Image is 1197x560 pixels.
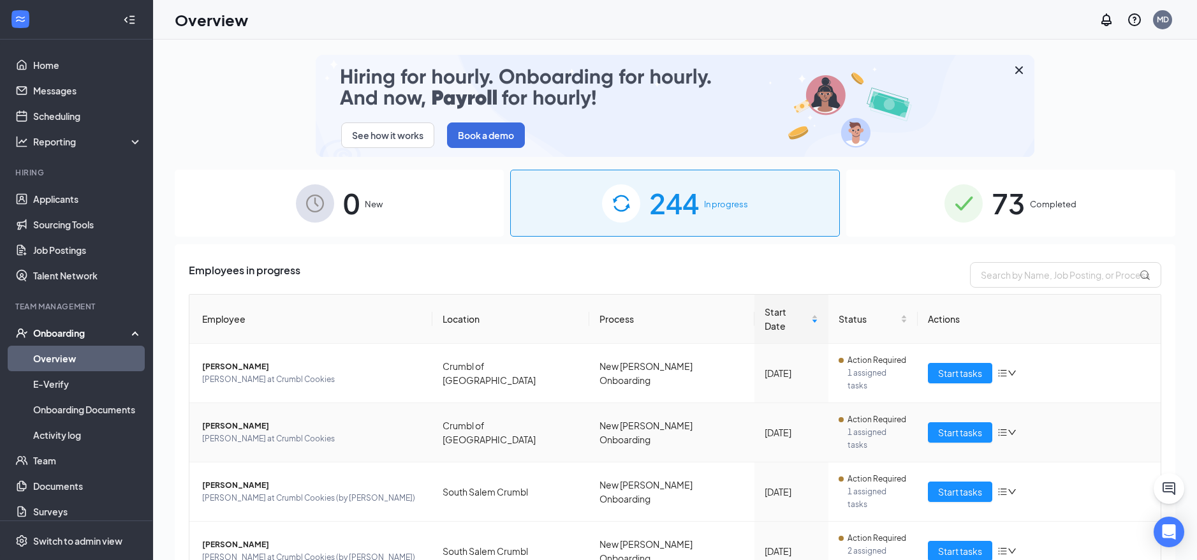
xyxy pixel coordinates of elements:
span: Action Required [848,473,906,485]
td: New [PERSON_NAME] Onboarding [589,403,755,462]
svg: Cross [1011,63,1027,78]
span: down [1008,369,1017,378]
span: Action Required [848,413,906,426]
span: [PERSON_NAME] at Crumbl Cookies [202,373,422,386]
a: Onboarding Documents [33,397,142,422]
div: [DATE] [765,485,818,499]
span: 1 assigned tasks [848,485,907,511]
input: Search by Name, Job Posting, or Process [970,262,1161,288]
span: Action Required [848,354,906,367]
span: 244 [649,181,699,225]
span: Start tasks [938,485,982,499]
div: Hiring [15,167,140,178]
span: Start tasks [938,544,982,558]
a: Messages [33,78,142,103]
a: Documents [33,473,142,499]
svg: Notifications [1099,12,1114,27]
span: down [1008,487,1017,496]
td: Crumbl of [GEOGRAPHIC_DATA] [432,403,589,462]
div: MD [1157,14,1169,25]
a: Surveys [33,499,142,524]
svg: Settings [15,534,28,547]
a: Activity log [33,422,142,448]
span: bars [997,427,1008,438]
span: [PERSON_NAME] [202,420,422,432]
img: payroll-small.gif [316,55,1034,157]
span: Start Date [765,305,809,333]
svg: Collapse [123,13,136,26]
div: Switch to admin view [33,534,122,547]
span: Completed [1030,198,1076,210]
h1: Overview [175,9,248,31]
a: Overview [33,346,142,371]
span: bars [997,487,1008,497]
th: Employee [189,295,432,344]
span: 73 [992,181,1025,225]
a: Job Postings [33,237,142,263]
span: [PERSON_NAME] [202,360,422,373]
span: down [1008,428,1017,437]
span: [PERSON_NAME] [202,479,422,492]
td: New [PERSON_NAME] Onboarding [589,344,755,403]
div: [DATE] [765,425,818,439]
th: Location [432,295,589,344]
a: Talent Network [33,263,142,288]
button: Start tasks [928,363,992,383]
a: E-Verify [33,371,142,397]
span: In progress [704,198,748,210]
button: ChatActive [1154,473,1184,504]
span: bars [997,368,1008,378]
span: bars [997,546,1008,556]
span: Start tasks [938,366,982,380]
div: [DATE] [765,366,818,380]
span: Employees in progress [189,262,300,288]
span: 1 assigned tasks [848,367,907,392]
td: Crumbl of [GEOGRAPHIC_DATA] [432,344,589,403]
svg: UserCheck [15,327,28,339]
div: Reporting [33,135,143,148]
span: down [1008,547,1017,556]
button: Start tasks [928,422,992,443]
span: [PERSON_NAME] at Crumbl Cookies [202,432,422,445]
span: Status [839,312,898,326]
span: [PERSON_NAME] at Crumbl Cookies (by [PERSON_NAME]) [202,492,422,505]
button: Book a demo [447,122,525,148]
button: Start tasks [928,482,992,502]
th: Actions [918,295,1161,344]
a: Team [33,448,142,473]
span: [PERSON_NAME] [202,538,422,551]
div: Onboarding [33,327,131,339]
div: [DATE] [765,544,818,558]
svg: WorkstreamLogo [14,13,27,26]
span: 0 [343,181,360,225]
svg: QuestionInfo [1127,12,1142,27]
a: Sourcing Tools [33,212,142,237]
td: New [PERSON_NAME] Onboarding [589,462,755,522]
span: 1 assigned tasks [848,426,907,452]
th: Process [589,295,755,344]
button: See how it works [341,122,434,148]
a: Applicants [33,186,142,212]
div: Team Management [15,301,140,312]
svg: Analysis [15,135,28,148]
a: Home [33,52,142,78]
td: South Salem Crumbl [432,462,589,522]
svg: ChatActive [1161,481,1177,496]
span: New [365,198,383,210]
a: Scheduling [33,103,142,129]
span: Action Required [848,532,906,545]
div: Open Intercom Messenger [1154,517,1184,547]
th: Status [828,295,918,344]
span: Start tasks [938,425,982,439]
